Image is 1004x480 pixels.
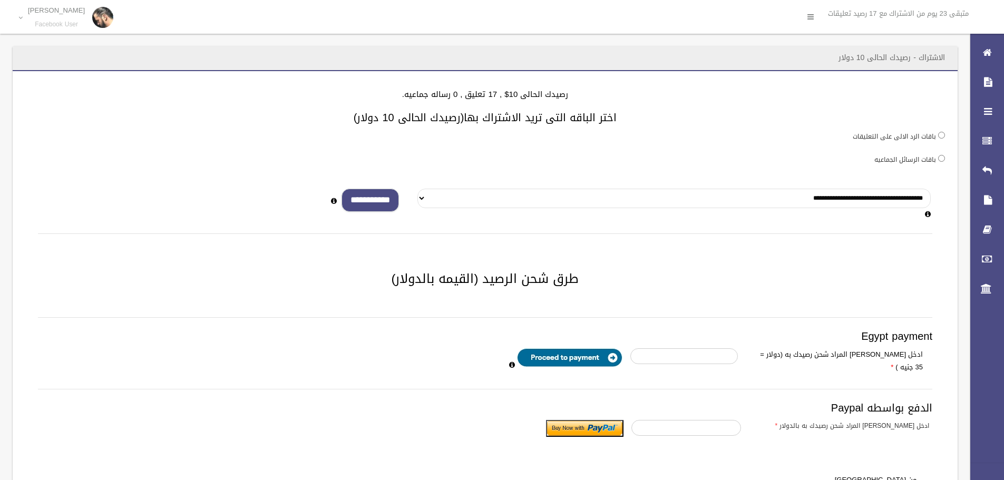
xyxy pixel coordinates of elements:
small: Facebook User [28,21,85,28]
h2: طرق شحن الرصيد (القيمه بالدولار) [25,272,945,286]
h3: Egypt payment [38,330,932,342]
h3: الدفع بواسطه Paypal [38,402,932,414]
h4: رصيدك الحالى 10$ , 17 تعليق , 0 رساله جماعيه. [25,90,945,99]
label: باقات الرسائل الجماعيه [874,154,936,165]
label: باقات الرد الالى على التعليقات [853,131,936,142]
label: ادخل [PERSON_NAME] المراد شحن رصيدك به (دولار = 35 جنيه ) [746,348,931,374]
h3: اختر الباقه التى تريد الاشتراك بها(رصيدك الحالى 10 دولار) [25,112,945,123]
p: [PERSON_NAME] [28,6,85,14]
input: Submit [546,420,623,437]
label: ادخل [PERSON_NAME] المراد شحن رصيدك به بالدولار [749,420,937,432]
header: الاشتراك - رصيدك الحالى 10 دولار [826,47,958,68]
